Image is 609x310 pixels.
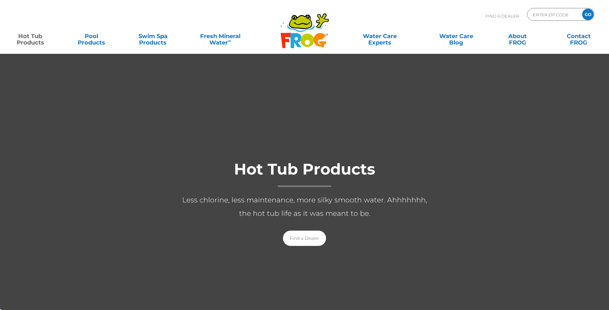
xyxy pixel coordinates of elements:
[432,30,480,43] a: Water CareBlog
[582,9,594,20] input: GO
[283,231,326,246] a: Find a Dealer
[532,10,575,19] input: Zip Code Form
[555,30,603,43] a: ContactFROG
[486,8,519,24] p: Find A Dealer
[129,30,177,43] a: Swim SpaProducts
[190,30,250,43] a: Fresh MineralWater∞
[177,193,433,220] p: Less chlorine, less maintenance, more silky smooth water. Ahhhhhhh, the hot tub life as it was me...
[228,38,231,43] sup: ∞
[177,161,433,187] h1: Hot Tub Products
[68,30,115,43] a: PoolProducts
[341,30,418,43] a: Water CareExperts
[6,30,54,43] a: Hot TubProducts
[494,30,541,43] a: AboutFROG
